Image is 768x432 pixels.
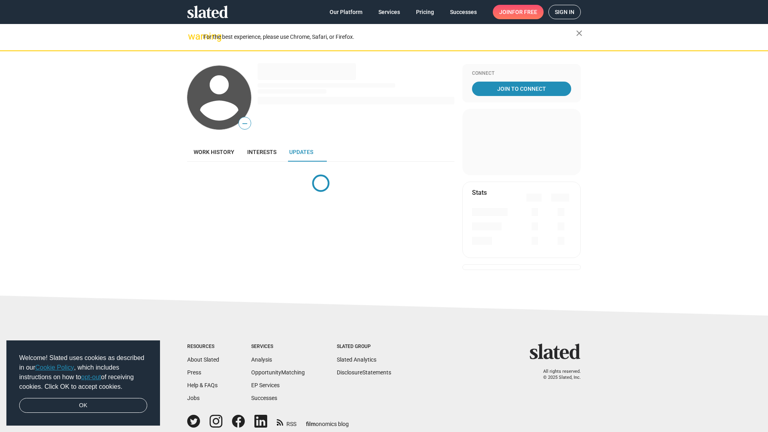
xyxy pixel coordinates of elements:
a: Our Platform [323,5,369,19]
span: film [306,421,316,427]
a: Services [372,5,406,19]
a: Updates [283,142,320,162]
a: About Slated [187,356,219,363]
span: Successes [450,5,477,19]
span: for free [512,5,537,19]
div: Slated Group [337,344,391,350]
a: Successes [251,395,277,401]
span: Our Platform [330,5,362,19]
span: Work history [194,149,234,155]
span: — [239,118,251,129]
a: Analysis [251,356,272,363]
a: DisclosureStatements [337,369,391,376]
a: filmonomics blog [306,414,349,428]
mat-card-title: Stats [472,188,487,197]
a: Pricing [410,5,440,19]
a: dismiss cookie message [19,398,147,413]
span: Sign in [555,5,574,19]
a: opt-out [81,374,101,380]
a: Join To Connect [472,82,571,96]
a: Cookie Policy [35,364,74,371]
span: Pricing [416,5,434,19]
a: Successes [444,5,483,19]
div: Services [251,344,305,350]
div: For the best experience, please use Chrome, Safari, or Firefox. [203,32,576,42]
span: Join [499,5,537,19]
a: Slated Analytics [337,356,376,363]
span: Interests [247,149,276,155]
a: EP Services [251,382,280,388]
div: cookieconsent [6,340,160,426]
a: Interests [241,142,283,162]
a: Help & FAQs [187,382,218,388]
span: Services [378,5,400,19]
span: Updates [289,149,313,155]
mat-icon: warning [188,32,198,41]
a: Press [187,369,201,376]
a: OpportunityMatching [251,369,305,376]
mat-icon: close [574,28,584,38]
span: Welcome! Slated uses cookies as described in our , which includes instructions on how to of recei... [19,353,147,392]
a: Jobs [187,395,200,401]
a: Sign in [548,5,581,19]
a: Work history [187,142,241,162]
p: All rights reserved. © 2025 Slated, Inc. [535,369,581,380]
div: Resources [187,344,219,350]
a: Joinfor free [493,5,544,19]
span: Join To Connect [474,82,570,96]
div: Connect [472,70,571,77]
a: RSS [277,416,296,428]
